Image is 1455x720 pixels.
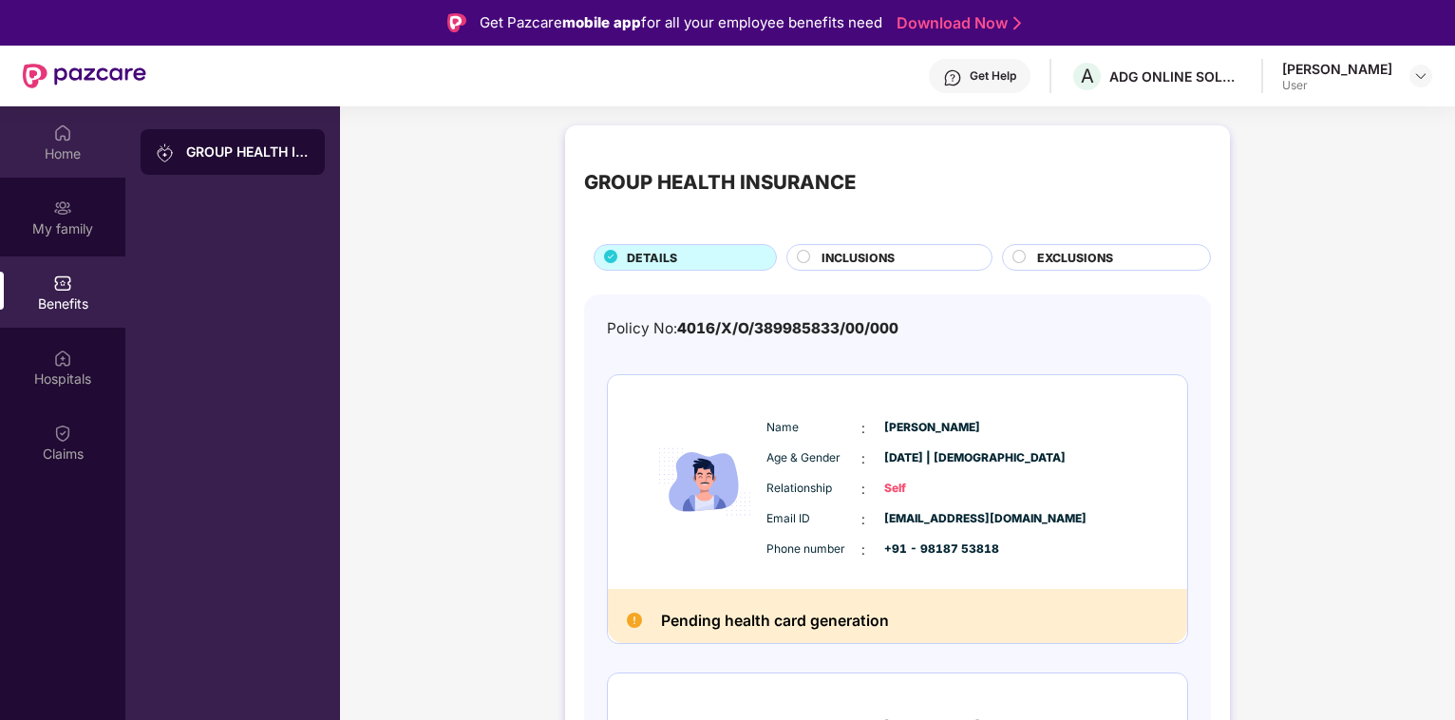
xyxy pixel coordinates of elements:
[1037,249,1113,267] span: EXCLUSIONS
[480,11,882,34] div: Get Pazcare for all your employee benefits need
[1413,68,1428,84] img: svg+xml;base64,PHN2ZyBpZD0iRHJvcGRvd24tMzJ4MzIiIHhtbG5zPSJodHRwOi8vd3d3LnczLm9yZy8yMDAwL3N2ZyIgd2...
[627,249,677,267] span: DETAILS
[156,143,175,162] img: svg+xml;base64,PHN2ZyB3aWR0aD0iMjAiIGhlaWdodD0iMjAiIHZpZXdCb3g9IjAgMCAyMCAyMCIgZmlsbD0ibm9uZSIgeG...
[447,13,466,32] img: Logo
[677,319,898,337] span: 4016/X/O/389985833/00/000
[766,480,861,498] span: Relationship
[584,167,856,198] div: GROUP HEALTH INSURANCE
[884,510,979,528] span: [EMAIL_ADDRESS][DOMAIN_NAME]
[943,68,962,87] img: svg+xml;base64,PHN2ZyBpZD0iSGVscC0zMngzMiIgeG1sbnM9Imh0dHA6Ly93d3cudzMub3JnLzIwMDAvc3ZnIiB3aWR0aD...
[627,613,642,628] img: Pending
[766,510,861,528] span: Email ID
[861,448,865,469] span: :
[53,274,72,293] img: svg+xml;base64,PHN2ZyBpZD0iQmVuZWZpdHMiIHhtbG5zPSJodHRwOi8vd3d3LnczLm9yZy8yMDAwL3N2ZyIgd2lkdGg9Ij...
[186,142,310,161] div: GROUP HEALTH INSURANCE
[1109,67,1242,85] div: ADG ONLINE SOLUTIONS PRIVATE LIMITED
[562,13,641,31] strong: mobile app
[1282,60,1392,78] div: [PERSON_NAME]
[53,199,72,218] img: svg+xml;base64,PHN2ZyB3aWR0aD0iMjAiIGhlaWdodD0iMjAiIHZpZXdCb3g9IjAgMCAyMCAyMCIgZmlsbD0ibm9uZSIgeG...
[897,13,1015,33] a: Download Now
[23,64,146,88] img: New Pazcare Logo
[766,449,861,467] span: Age & Gender
[766,419,861,437] span: Name
[766,540,861,559] span: Phone number
[53,349,72,368] img: svg+xml;base64,PHN2ZyBpZD0iSG9zcGl0YWxzIiB4bWxucz0iaHR0cDovL3d3dy53My5vcmcvMjAwMC9zdmciIHdpZHRoPS...
[861,509,865,530] span: :
[53,123,72,142] img: svg+xml;base64,PHN2ZyBpZD0iSG9tZSIgeG1sbnM9Imh0dHA6Ly93d3cudzMub3JnLzIwMDAvc3ZnIiB3aWR0aD0iMjAiIG...
[861,479,865,500] span: :
[884,449,979,467] span: [DATE] | [DEMOGRAPHIC_DATA]
[661,608,889,634] h2: Pending health card generation
[1013,13,1021,33] img: Stroke
[1282,78,1392,93] div: User
[884,419,979,437] span: [PERSON_NAME]
[884,480,979,498] span: Self
[607,317,898,340] div: Policy No:
[822,249,895,267] span: INCLUSIONS
[861,540,865,560] span: :
[648,398,762,566] img: icon
[970,68,1016,84] div: Get Help
[861,418,865,439] span: :
[884,540,979,559] span: +91 - 98187 53818
[53,424,72,443] img: svg+xml;base64,PHN2ZyBpZD0iQ2xhaW0iIHhtbG5zPSJodHRwOi8vd3d3LnczLm9yZy8yMDAwL3N2ZyIgd2lkdGg9IjIwIi...
[1081,65,1094,87] span: A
